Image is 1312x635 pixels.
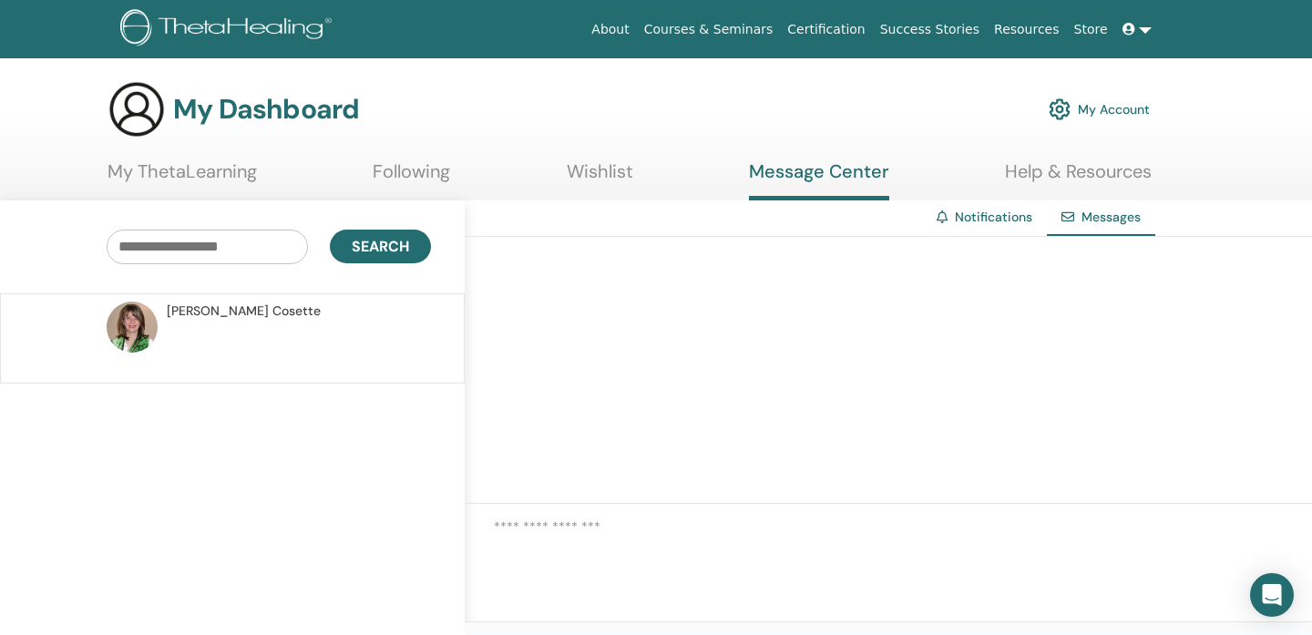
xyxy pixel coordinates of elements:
a: Wishlist [567,160,633,196]
img: cog.svg [1049,94,1071,125]
span: [PERSON_NAME] Cosette [167,302,321,321]
span: Search [352,237,409,256]
a: Notifications [955,209,1032,225]
a: Following [373,160,450,196]
a: My ThetaLearning [108,160,257,196]
span: Messages [1081,209,1141,225]
a: Success Stories [873,13,987,46]
img: logo.png [120,9,338,50]
a: Store [1067,13,1115,46]
a: Courses & Seminars [637,13,781,46]
a: Help & Resources [1005,160,1152,196]
a: Certification [780,13,872,46]
img: generic-user-icon.jpg [108,80,166,138]
a: Message Center [749,160,889,200]
button: Search [330,230,431,263]
a: About [584,13,636,46]
img: default.jpg [107,302,158,353]
div: Open Intercom Messenger [1250,573,1294,617]
h3: My Dashboard [173,93,359,126]
a: Resources [987,13,1067,46]
a: My Account [1049,89,1150,129]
